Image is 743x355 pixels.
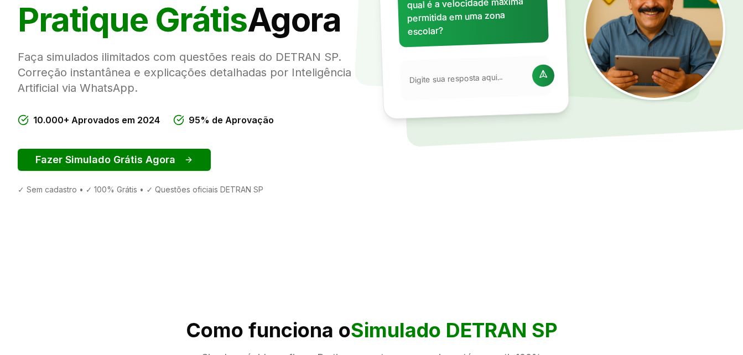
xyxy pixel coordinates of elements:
[351,318,558,342] span: Simulado DETRAN SP
[18,149,211,171] button: Fazer Simulado Grátis Agora
[18,184,363,195] div: ✓ Sem cadastro • ✓ 100% Grátis • ✓ Questões oficiais DETRAN SP
[18,49,363,96] p: Faça simulados ilimitados com questões reais do DETRAN SP. Correção instantânea e explicações det...
[33,113,160,127] span: 10.000+ Aprovados em 2024
[409,71,526,86] input: Digite sua resposta aqui...
[189,113,274,127] span: 95% de Aprovação
[18,319,725,341] h2: Como funciona o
